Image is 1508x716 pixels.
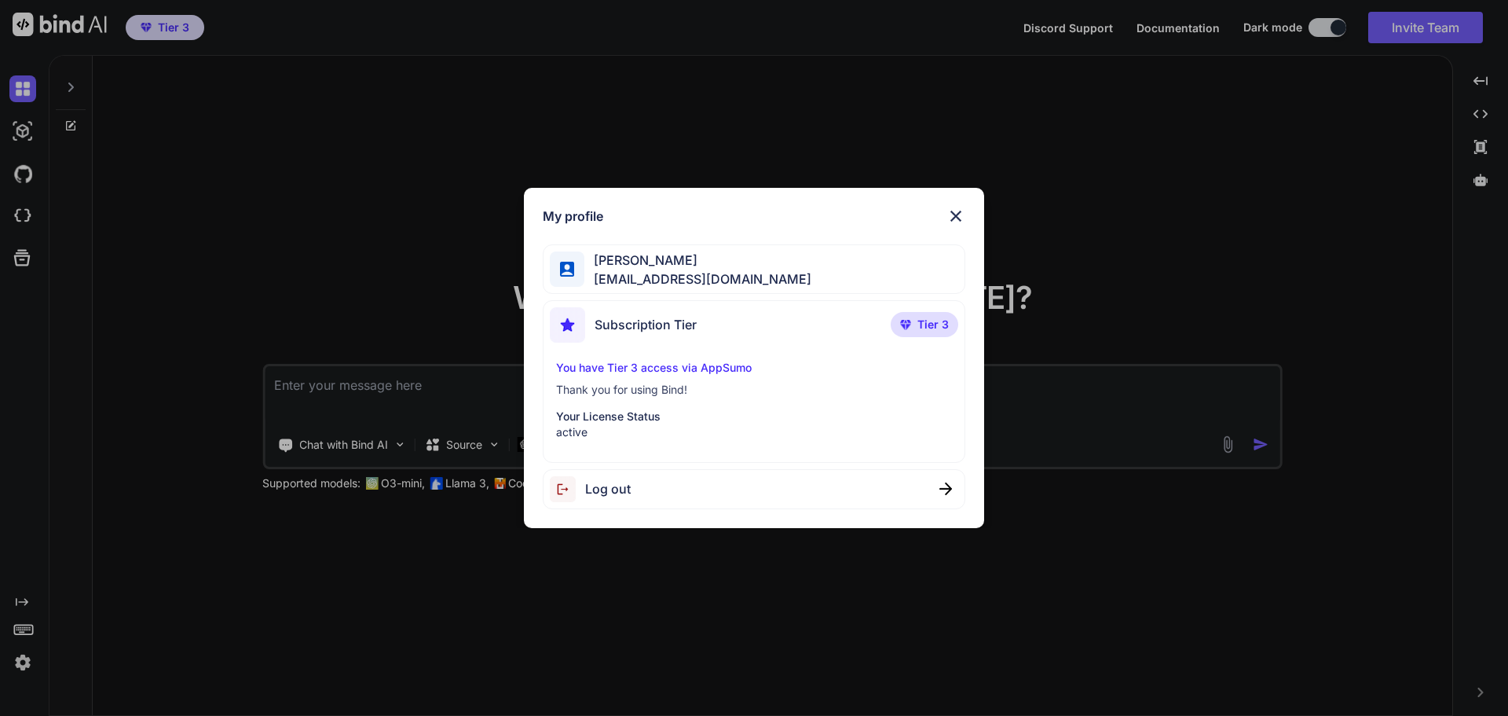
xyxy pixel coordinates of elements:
span: Subscription Tier [595,315,697,334]
p: Your License Status [556,409,953,424]
img: close [946,207,965,226]
p: active [556,424,953,440]
img: close [939,483,952,495]
span: [EMAIL_ADDRESS][DOMAIN_NAME] [584,270,811,288]
img: subscription [550,307,585,343]
span: [PERSON_NAME] [584,251,811,270]
img: premium [900,320,911,329]
p: Thank you for using Bind! [556,382,953,398]
img: profile [560,262,575,277]
img: logout [550,476,585,502]
p: You have Tier 3 access via AppSumo [556,360,953,376]
h1: My profile [543,207,603,226]
span: Log out [585,479,631,498]
span: Tier 3 [917,317,949,332]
